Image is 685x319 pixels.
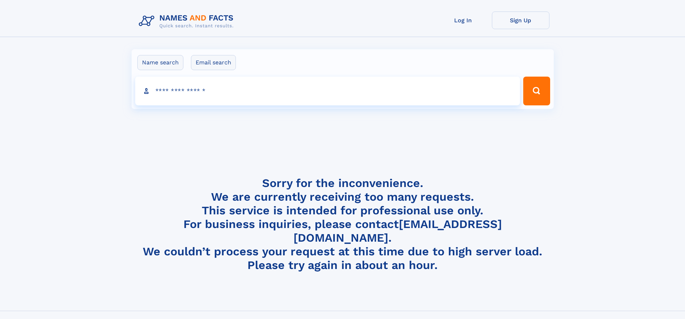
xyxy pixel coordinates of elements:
[135,77,520,105] input: search input
[136,176,549,272] h4: Sorry for the inconvenience. We are currently receiving too many requests. This service is intend...
[492,12,549,29] a: Sign Up
[293,217,502,245] a: [EMAIL_ADDRESS][DOMAIN_NAME]
[136,12,239,31] img: Logo Names and Facts
[137,55,183,70] label: Name search
[434,12,492,29] a: Log In
[191,55,236,70] label: Email search
[523,77,550,105] button: Search Button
